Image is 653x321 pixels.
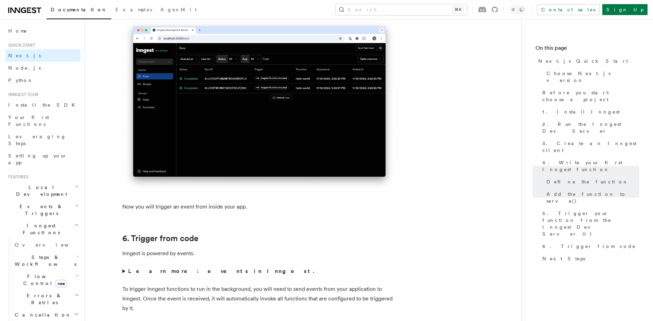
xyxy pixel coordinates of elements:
[122,249,396,258] p: Inngest is powered by events.
[5,25,81,37] a: Home
[544,67,639,86] a: Choose Next.js version
[8,102,79,108] span: Install the SDK
[535,44,639,55] h4: On this page
[115,7,152,12] span: Examples
[540,86,639,106] a: Before you start: choose a project
[542,159,639,173] span: 4. Write your first Inngest function
[5,203,75,217] span: Events & Triggers
[546,70,639,84] span: Choose Next.js version
[5,99,81,111] a: Install the SDK
[542,255,585,262] span: Next Steps
[15,242,85,248] span: Overview
[540,252,639,265] a: Next Steps
[537,4,600,15] a: Contact sales
[12,273,75,287] span: Flow Control
[5,150,81,169] a: Setting up your app
[540,106,639,118] a: 1. Install Inngest
[51,7,107,12] span: Documentation
[546,178,628,185] span: Define the function
[5,174,28,180] span: Features
[5,222,74,236] span: Inngest Functions
[542,121,639,134] span: 2. Run the Inngest Dev Server
[12,292,74,306] span: Errors & Retries
[335,4,467,15] button: Search...⌘K
[122,19,396,191] img: Inngest Dev Server web interface's runs tab with two runs listed
[5,74,81,86] a: Python
[8,78,33,83] span: Python
[5,92,38,97] span: Inngest tour
[122,284,396,313] p: To trigger Inngest functions to run in the background, you will need to send events from your app...
[122,266,396,276] summary: Learn more: events in Inngest.
[5,111,81,130] a: Your first Functions
[128,268,316,274] strong: Learn more: events in Inngest.
[542,243,636,250] span: 6. Trigger from code
[56,280,67,287] span: new
[540,118,639,137] a: 2. Run the Inngest Dev Server
[542,108,620,115] span: 1. Install Inngest
[5,130,81,150] a: Leveraging Steps
[602,4,648,15] a: Sign Up
[12,270,81,289] button: Flow Controlnew
[12,239,81,251] a: Overview
[535,55,639,67] a: Next.js Quick Start
[453,6,463,13] kbd: ⌘K
[8,153,67,165] span: Setting up your app
[8,115,49,127] span: Your first Functions
[5,43,35,48] span: Quick start
[542,89,639,103] span: Before you start: choose a project
[5,62,81,74] a: Node.js
[12,311,71,318] span: Cancellation
[8,53,41,58] span: Next.js
[542,210,639,237] span: 5. Trigger your function from the Inngest Dev Server UI
[111,2,156,19] a: Examples
[12,309,81,321] button: Cancellation
[5,49,81,62] a: Next.js
[542,140,639,154] span: 3. Create an Inngest client
[538,58,628,64] span: Next.js Quick Start
[5,200,81,219] button: Events & Triggers
[12,289,81,309] button: Errors & Retries
[5,184,75,198] span: Local Development
[546,191,639,204] span: Add the function to serve()
[8,65,41,71] span: Node.js
[12,251,81,270] button: Steps & Workflows
[544,188,639,207] a: Add the function to serve()
[156,2,201,19] a: AgentKit
[8,134,66,146] span: Leveraging Steps
[160,7,197,12] span: AgentKit
[5,219,81,239] button: Inngest Functions
[540,207,639,240] a: 5. Trigger your function from the Inngest Dev Server UI
[509,5,526,14] button: Toggle dark mode
[12,254,76,267] span: Steps & Workflows
[122,234,198,243] a: 6. Trigger from code
[540,240,639,252] a: 6. Trigger from code
[540,156,639,176] a: 4. Write your first Inngest function
[8,27,27,34] span: Home
[544,176,639,188] a: Define the function
[5,181,81,200] button: Local Development
[122,202,396,212] p: Now you will trigger an event from inside your app.
[47,2,111,19] a: Documentation
[540,137,639,156] a: 3. Create an Inngest client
